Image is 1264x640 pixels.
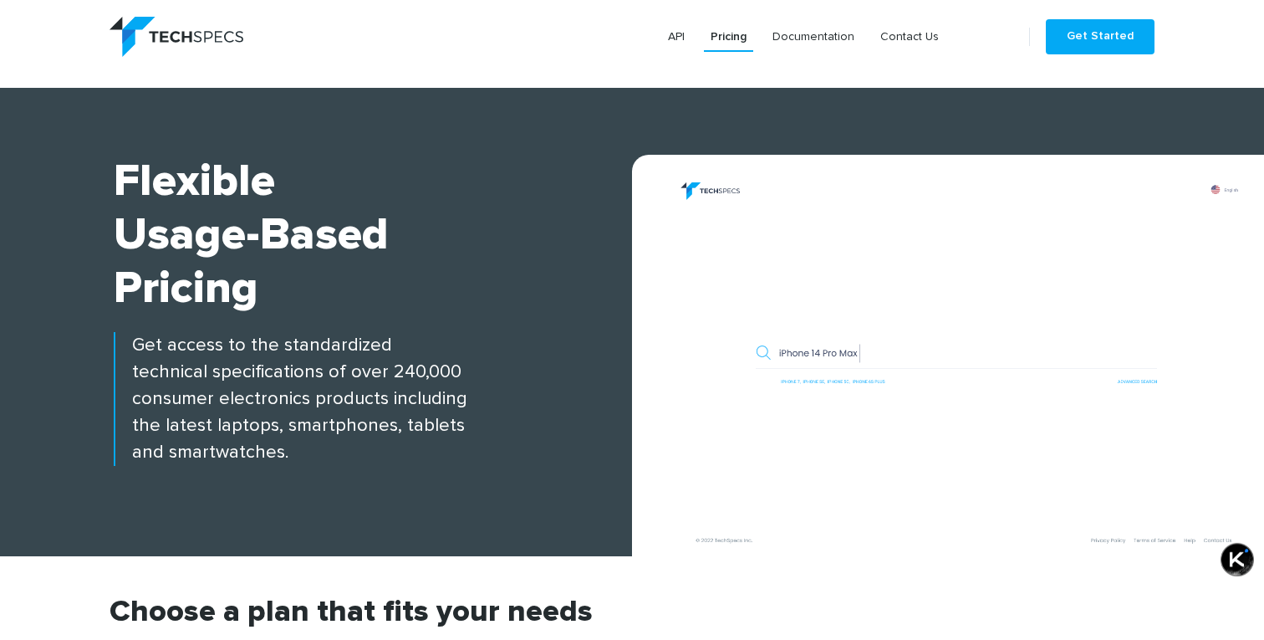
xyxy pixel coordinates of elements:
img: banner.png [649,172,1264,556]
a: Get Started [1046,19,1154,54]
a: Contact Us [874,22,945,52]
img: logo [110,17,243,57]
a: Documentation [766,22,861,52]
a: API [661,22,691,52]
p: Get access to the standardized technical specifications of over 240,000 consumer electronics prod... [114,332,632,466]
a: Pricing [704,22,753,52]
h1: Flexible Usage-based Pricing [114,155,632,315]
